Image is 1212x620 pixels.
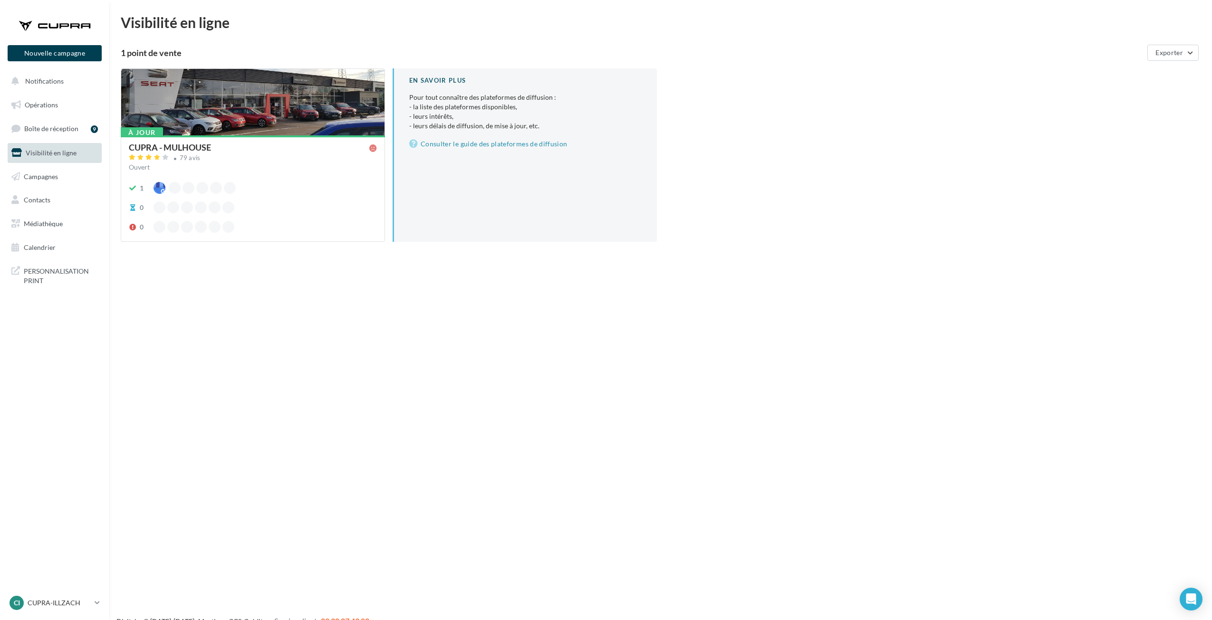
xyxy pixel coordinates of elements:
a: Visibilité en ligne [6,143,104,163]
span: Exporter [1155,48,1183,57]
a: CI CUPRA-ILLZACH [8,594,102,612]
a: 79 avis [129,153,377,164]
span: Notifications [25,77,64,85]
div: En savoir plus [409,76,642,85]
span: Boîte de réception [24,124,78,133]
a: Consulter le guide des plateformes de diffusion [409,138,642,150]
div: À jour [121,127,163,138]
p: CUPRA-ILLZACH [28,598,91,608]
div: 0 [140,222,144,232]
a: Contacts [6,190,104,210]
a: Boîte de réception9 [6,118,104,139]
a: Calendrier [6,238,104,258]
a: Campagnes [6,167,104,187]
a: Opérations [6,95,104,115]
div: 9 [91,125,98,133]
span: PERSONNALISATION PRINT [24,265,98,285]
div: Visibilité en ligne [121,15,1201,29]
div: 0 [140,203,144,212]
span: Médiathèque [24,219,63,228]
span: Opérations [25,101,58,109]
div: 1 [140,183,144,193]
button: Exporter [1147,45,1199,61]
button: Nouvelle campagne [8,45,102,61]
li: - leurs intérêts, [409,112,642,121]
div: CUPRA - MULHOUSE [129,143,211,152]
div: 1 point de vente [121,48,1144,57]
li: - la liste des plateformes disponibles, [409,102,642,112]
span: Calendrier [24,243,56,251]
p: Pour tout connaître des plateformes de diffusion : [409,93,642,131]
button: Notifications [6,71,100,91]
div: Open Intercom Messenger [1180,588,1202,610]
span: Campagnes [24,172,58,180]
li: - leurs délais de diffusion, de mise à jour, etc. [409,121,642,131]
span: Visibilité en ligne [26,149,77,157]
div: 79 avis [180,155,201,161]
span: Contacts [24,196,50,204]
a: Médiathèque [6,214,104,234]
a: PERSONNALISATION PRINT [6,261,104,289]
span: CI [14,598,20,608]
span: Ouvert [129,163,150,171]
